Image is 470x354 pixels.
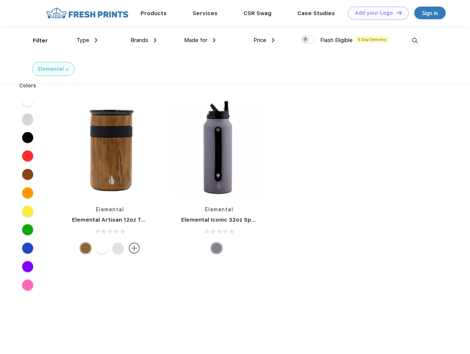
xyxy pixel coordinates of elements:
img: fo%20logo%202.webp [44,7,131,20]
span: Flash Eligible [320,37,353,44]
a: Elemental [205,206,234,212]
span: Brands [131,37,148,44]
span: Made for [184,37,207,44]
img: dropdown.png [213,38,215,42]
span: 5 Day Delivery [356,36,388,43]
div: Sign in [422,9,438,17]
a: Elemental Iconic 32oz Sport Water Bottle [181,216,298,223]
span: Price [253,37,266,44]
a: Elemental Artisan 12oz Tumbler [72,216,161,223]
img: func=resize&h=266 [170,100,268,198]
img: func=resize&h=266 [61,100,159,198]
div: Graphite [211,243,222,254]
div: Teak Wood [80,243,91,254]
a: Sign in [414,7,446,19]
img: DT [397,11,402,15]
div: Filter [33,37,48,45]
img: dropdown.png [95,38,97,42]
span: Type [76,37,89,44]
img: dropdown.png [272,38,274,42]
a: Services [193,10,218,17]
img: dropdown.png [154,38,156,42]
div: White [96,243,107,254]
img: desktop_search.svg [409,35,421,47]
a: Products [141,10,167,17]
a: CSR Swag [243,10,272,17]
img: more.svg [129,243,140,254]
img: filter_cancel.svg [66,68,69,71]
div: Elemental [38,65,64,73]
div: Colors [14,82,42,90]
div: White Marble [113,243,124,254]
a: Elemental [96,206,124,212]
div: Add your Logo [355,10,393,16]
